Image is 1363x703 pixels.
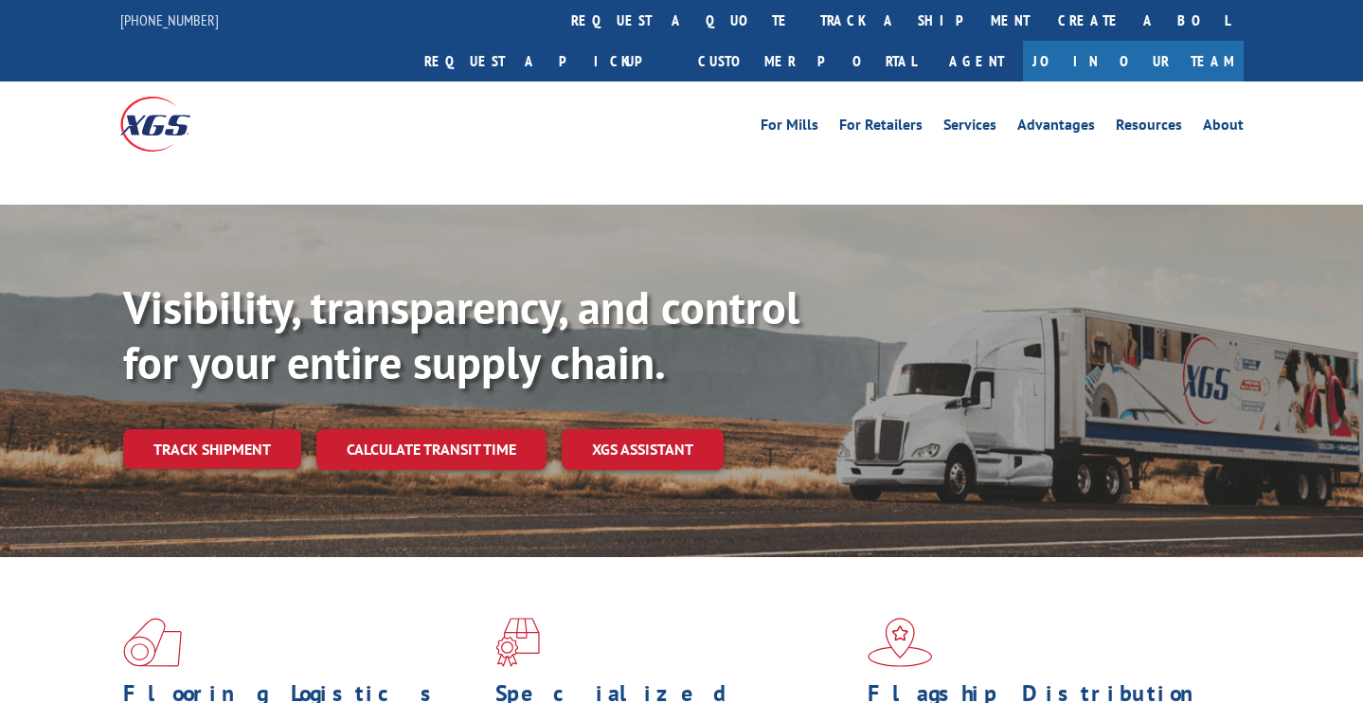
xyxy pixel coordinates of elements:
a: About [1203,117,1244,138]
a: Agent [930,41,1023,81]
a: Track shipment [123,429,301,469]
a: For Mills [761,117,818,138]
a: Resources [1116,117,1182,138]
a: Advantages [1017,117,1095,138]
a: Request a pickup [410,41,684,81]
a: XGS ASSISTANT [562,429,724,470]
a: For Retailers [839,117,923,138]
img: xgs-icon-focused-on-flooring-red [495,618,540,667]
a: Services [943,117,996,138]
b: Visibility, transparency, and control for your entire supply chain. [123,278,799,391]
img: xgs-icon-total-supply-chain-intelligence-red [123,618,182,667]
a: Customer Portal [684,41,930,81]
img: xgs-icon-flagship-distribution-model-red [868,618,933,667]
a: Join Our Team [1023,41,1244,81]
a: Calculate transit time [316,429,547,470]
a: [PHONE_NUMBER] [120,10,219,29]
